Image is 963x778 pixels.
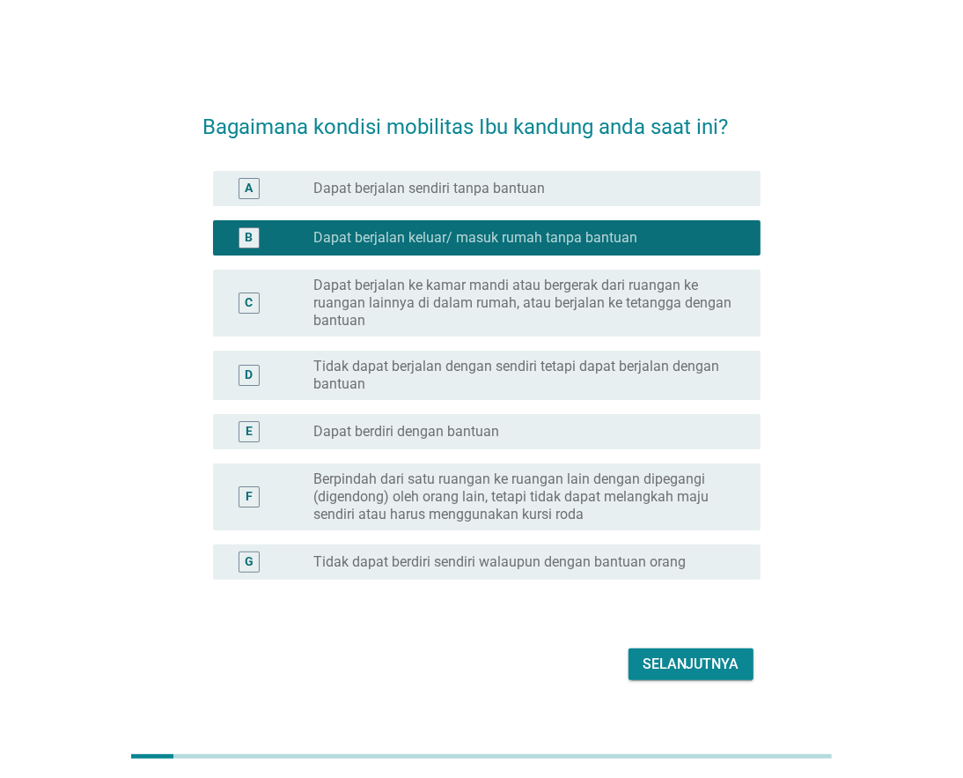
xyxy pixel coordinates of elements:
label: Dapat berjalan sendiri tanpa bantuan [314,180,546,197]
label: Dapat berjalan ke kamar mandi atau bergerak dari ruangan ke ruangan lainnya di dalam rumah, atau ... [314,277,732,330]
div: Selanjutnya [643,654,739,675]
label: Tidak dapat berjalan dengan sendiri tetapi dapat berjalan dengan bantuan [314,358,732,393]
div: C [245,293,253,312]
label: Berpindah dari satu ruangan ke ruangan lain dengan dipegangi (digendong) oleh orang lain, tetapi ... [314,471,732,523]
div: E [246,422,253,441]
div: B [245,228,253,247]
label: Dapat berdiri dengan bantuan [314,423,500,441]
button: Selanjutnya [629,648,753,680]
label: Tidak dapat berdiri sendiri walaupun dengan bantuan orang [314,553,687,571]
div: F [246,487,253,506]
div: G [245,552,254,571]
div: A [245,179,253,197]
label: Dapat berjalan keluar/ masuk rumah tanpa bantuan [314,229,638,247]
h2: Bagaimana kondisi mobilitas Ibu kandung anda saat ini? [202,93,760,143]
div: D [245,366,253,384]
